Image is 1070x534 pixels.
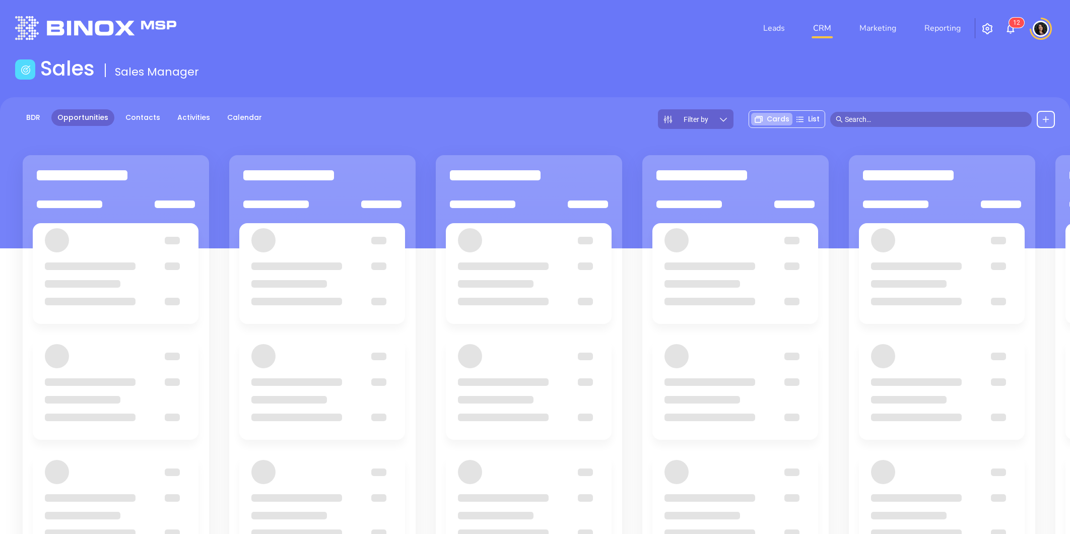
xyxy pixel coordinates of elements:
span: search [836,116,843,123]
span: Filter by [684,116,708,123]
a: Contacts [119,109,166,126]
img: iconSetting [981,23,993,35]
a: CRM [809,18,835,38]
a: Reporting [920,18,965,38]
img: iconNotification [1005,23,1017,35]
a: Activities [171,109,216,126]
a: Marketing [855,18,900,38]
a: BDR [20,109,46,126]
img: user [1033,21,1049,37]
span: Sales Manager [115,64,199,80]
span: List [808,114,820,124]
sup: 12 [1009,18,1024,28]
input: Search… [845,114,1026,125]
span: 2 [1017,19,1020,26]
a: Calendar [221,109,268,126]
h1: Sales [40,56,95,81]
a: Opportunities [51,109,114,126]
a: Leads [759,18,789,38]
img: logo [15,16,176,40]
span: 1 [1013,19,1017,26]
span: Cards [767,114,789,124]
